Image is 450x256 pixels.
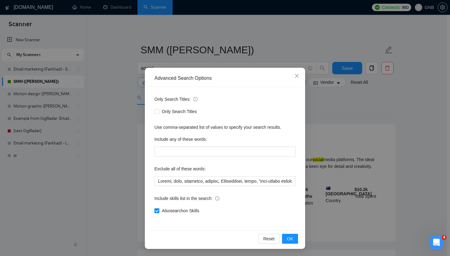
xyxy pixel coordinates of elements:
[429,235,444,250] iframe: Intercom live chat
[258,234,280,244] button: Reset
[442,235,447,240] span: 4
[159,207,202,214] span: Also search on Skills
[263,235,275,242] span: Reset
[159,108,199,115] span: Only Search Titles
[294,73,299,78] span: close
[154,164,206,174] label: Exclude all of these words:
[154,195,219,202] span: Include skills list in the search:
[193,97,198,101] span: info-circle
[154,96,198,103] span: Only Search Titles:
[154,75,296,82] div: Advanced Search Options
[287,235,293,242] span: OK
[282,234,298,244] button: OK
[154,134,207,144] label: Include any of these words:
[215,196,219,201] span: info-circle
[288,68,305,84] button: Close
[154,124,296,131] div: Use comma-separated list of values to specify your search results.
